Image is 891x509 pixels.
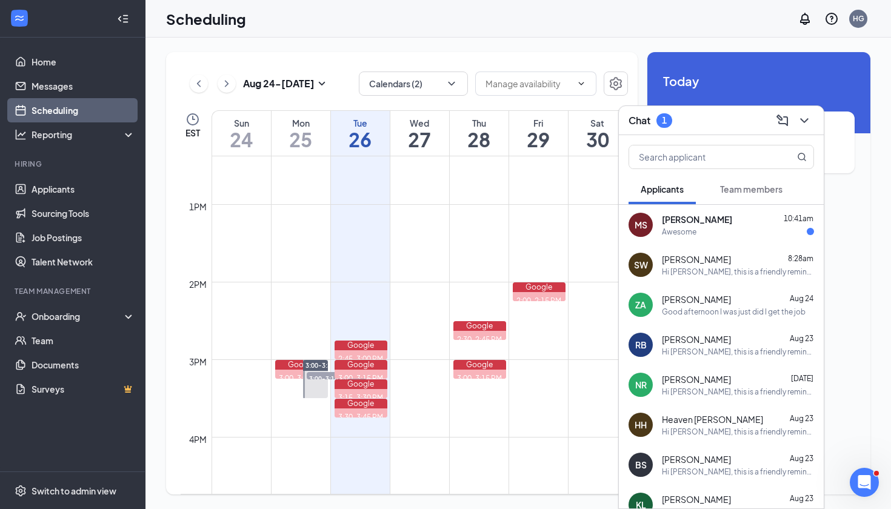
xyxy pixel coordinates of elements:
[218,75,236,93] button: ChevronRight
[450,111,509,156] a: August 28, 2025
[662,467,814,477] div: Hi [PERSON_NAME], this is a friendly reminder. Please select an interview time slot for your Fron...
[212,111,271,156] a: August 24, 2025
[797,113,812,128] svg: ChevronDown
[453,334,507,345] div: 2:30-2:45 PM
[15,485,27,497] svg: Settings
[190,75,208,93] button: ChevronLeft
[446,78,458,90] svg: ChevronDown
[390,111,449,156] a: August 27, 2025
[32,74,135,98] a: Messages
[720,184,783,195] span: Team members
[32,250,135,274] a: Talent Network
[390,129,449,150] h1: 27
[335,354,388,364] div: 2:45-3:00 PM
[13,12,25,24] svg: WorkstreamLogo
[662,427,814,437] div: Hi [PERSON_NAME], this is a friendly reminder. Please select an interview time slot for your Back...
[635,219,647,231] div: MS
[486,77,572,90] input: Manage availability
[773,111,792,130] button: ComposeMessage
[663,72,855,90] span: Today
[15,286,133,296] div: Team Management
[569,129,627,150] h1: 30
[193,76,205,91] svg: ChevronLeft
[335,373,388,384] div: 3:00-3:15 PM
[32,353,135,377] a: Documents
[824,12,839,26] svg: QuestionInfo
[635,339,647,351] div: RB
[788,254,813,263] span: 8:28am
[187,278,209,291] div: 2pm
[662,347,814,357] div: Hi [PERSON_NAME], this is a friendly reminder. Please select an interview time slot for your Back...
[212,117,271,129] div: Sun
[790,414,813,423] span: Aug 23
[790,294,813,303] span: Aug 24
[187,200,209,213] div: 1pm
[187,433,209,446] div: 4pm
[662,267,814,277] div: Hi [PERSON_NAME], this is a friendly reminder. Please select an interview time slot for your Fron...
[32,485,116,497] div: Switch to admin view
[331,111,390,156] a: August 26, 2025
[775,113,790,128] svg: ComposeMessage
[509,117,568,129] div: Fri
[662,387,814,397] div: Hi [PERSON_NAME], this is a friendly reminder. Please select an interview time slot for your Fron...
[662,115,667,125] div: 1
[790,454,813,463] span: Aug 23
[15,159,133,169] div: Hiring
[609,76,623,91] svg: Settings
[795,111,814,130] button: ChevronDown
[117,13,129,25] svg: Collapse
[662,227,696,237] div: Awesome
[784,214,813,223] span: 10:41am
[569,111,627,156] a: August 30, 2025
[453,373,507,384] div: 3:00-3:15 PM
[509,129,568,150] h1: 29
[221,76,233,91] svg: ChevronRight
[790,334,813,343] span: Aug 23
[335,399,388,408] div: Google
[390,117,449,129] div: Wed
[335,393,388,403] div: 3:15-3:30 PM
[798,12,812,26] svg: Notifications
[32,377,135,401] a: SurveysCrown
[629,114,650,127] h3: Chat
[635,459,647,471] div: BS
[662,493,731,505] span: [PERSON_NAME]
[32,225,135,250] a: Job Postings
[15,128,27,141] svg: Analysis
[335,412,388,422] div: 3:30-3:45 PM
[634,259,648,271] div: SW
[850,468,879,497] iframe: Intercom live chat
[275,360,329,370] div: Google
[32,328,135,353] a: Team
[335,341,388,350] div: Google
[604,72,628,96] button: Settings
[243,77,315,90] h3: Aug 24 - [DATE]
[275,373,329,384] div: 3:00-3:15 PM
[513,296,566,306] div: 2:00-2:15 PM
[662,213,732,225] span: [PERSON_NAME]
[662,333,731,345] span: [PERSON_NAME]
[662,253,731,265] span: [PERSON_NAME]
[453,321,507,331] div: Google
[185,112,200,127] svg: Clock
[212,129,271,150] h1: 24
[359,72,468,96] button: Calendars (2)ChevronDown
[635,379,647,391] div: NR
[450,129,509,150] h1: 28
[307,372,367,384] span: 3:00-3:15 PM
[315,76,329,91] svg: SmallChevronDown
[791,374,813,383] span: [DATE]
[272,117,330,129] div: Mon
[166,8,246,29] h1: Scheduling
[185,127,200,139] span: EST
[450,117,509,129] div: Thu
[32,310,125,322] div: Onboarding
[641,184,684,195] span: Applicants
[331,117,390,129] div: Tue
[32,50,135,74] a: Home
[305,361,345,370] span: 3:00-3:30 PM
[187,355,209,368] div: 3pm
[331,129,390,150] h1: 26
[32,177,135,201] a: Applicants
